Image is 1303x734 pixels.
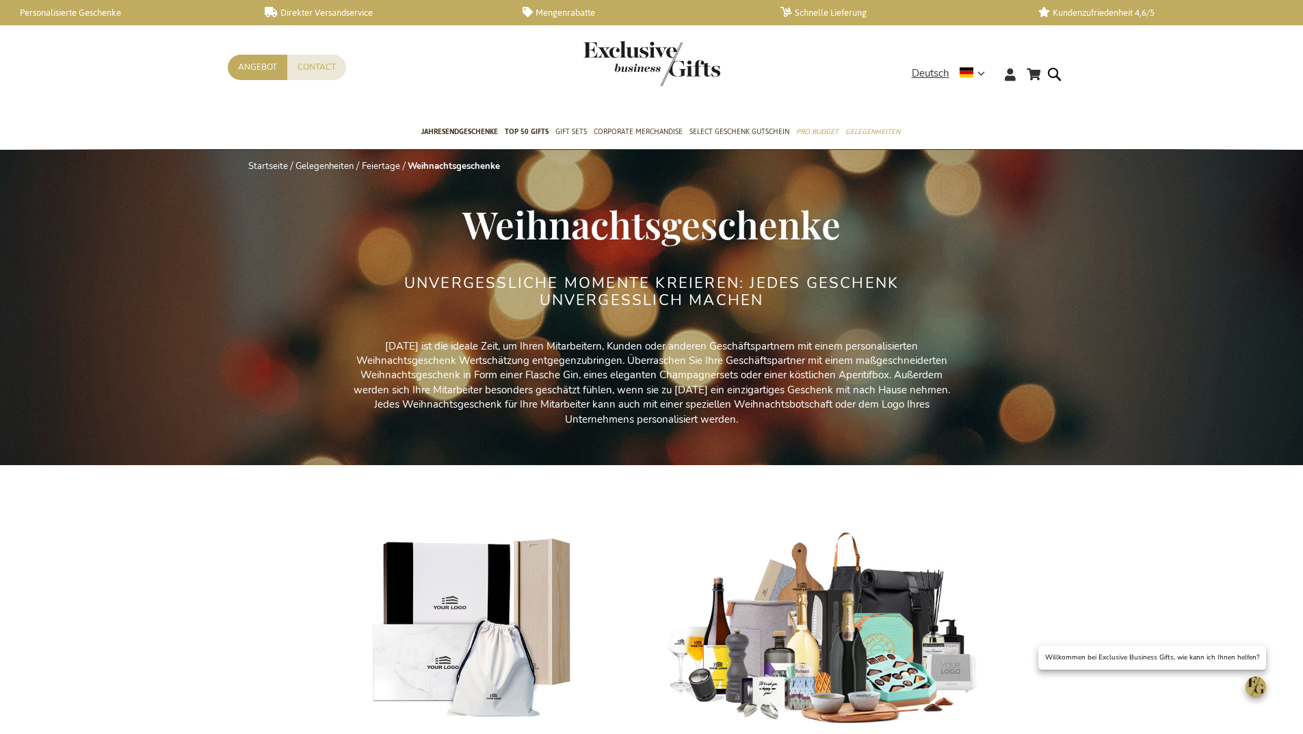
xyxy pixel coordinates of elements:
a: Jahresendgeschenke [421,116,498,150]
span: Select Geschenk Gutschein [689,124,789,139]
a: Gift Sets [555,116,587,150]
a: Corporate Merchandise [594,116,683,150]
span: Pro Budget [796,124,839,139]
a: Gelegenheiten [845,116,900,150]
img: cadeau_personeel_medewerkers-kerst_1 [666,531,980,727]
a: Select Geschenk Gutschein [689,116,789,150]
strong: Weihnachtsgeschenke [408,160,500,172]
a: Angebot [228,55,287,80]
span: Gelegenheiten [845,124,900,139]
h2: UNVERGESSLICHE MOMENTE KREIEREN: JEDES GESCHENK UNVERGESSLICH MACHEN [395,275,908,308]
a: Startseite [248,160,288,172]
a: TOP 50 Gifts [505,116,549,150]
a: Schnelle Lieferung [780,7,1016,18]
a: Feiertage [362,160,400,172]
img: Personalised_gifts [324,531,638,727]
a: store logo [583,41,652,86]
span: Weihnachtsgeschenke [462,198,841,249]
a: Kundenzufriedenheit 4,6/5 [1038,7,1274,18]
a: Personalisierte Geschenke [7,7,243,18]
a: Pro Budget [796,116,839,150]
a: Contact [287,55,346,80]
img: Exclusive Business gifts logo [583,41,720,86]
a: Direkter Versandservice [265,7,501,18]
span: Gift Sets [555,124,587,139]
a: Gelegenheiten [295,160,354,172]
span: TOP 50 Gifts [505,124,549,139]
p: [DATE] ist die ideale Zeit, um Ihren Mitarbeitern, Kunden oder anderen Geschäftspartnern mit eine... [344,339,960,428]
a: Mengenrabatte [523,7,759,18]
span: Deutsch [912,66,949,81]
span: Jahresendgeschenke [421,124,498,139]
span: Corporate Merchandise [594,124,683,139]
